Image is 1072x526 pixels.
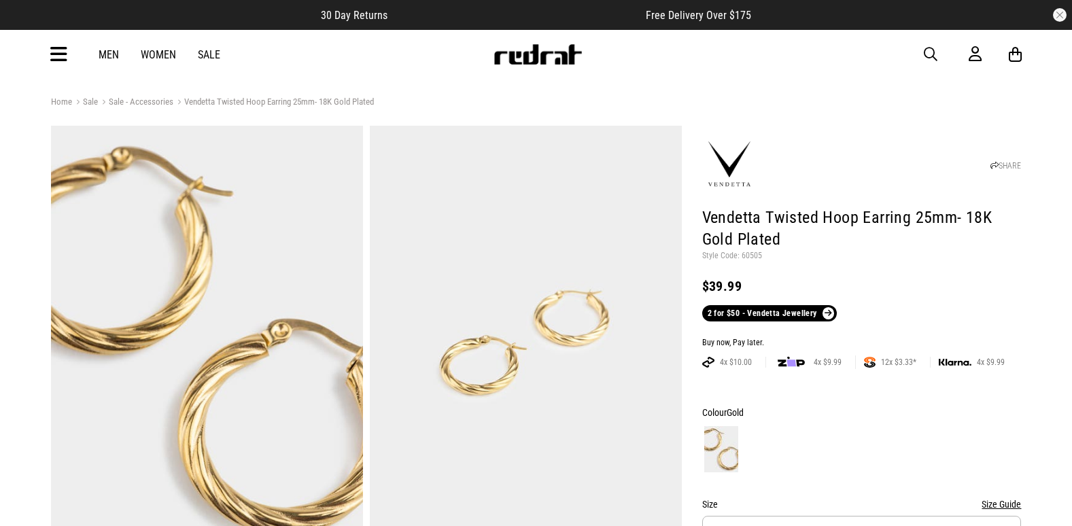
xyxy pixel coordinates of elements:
img: Vendetta [702,137,757,192]
a: Men [99,48,119,61]
span: Gold [727,407,744,418]
a: Vendetta Twisted Hoop Earring 25mm- 18K Gold Plated [173,97,374,109]
div: Colour [702,404,1022,421]
button: Size Guide [982,496,1021,512]
span: 30 Day Returns [321,9,387,22]
span: 4x $9.99 [971,357,1010,368]
a: Sale [72,97,98,109]
div: Buy now, Pay later. [702,338,1022,349]
h1: Vendetta Twisted Hoop Earring 25mm- 18K Gold Plated [702,207,1022,251]
a: 2 for $50 - Vendetta Jewellery [702,305,837,321]
a: Sale - Accessories [98,97,173,109]
span: 4x $9.99 [808,357,847,368]
iframe: Customer reviews powered by Trustpilot [415,8,619,22]
p: Style Code: 60505 [702,251,1022,262]
span: 12x $3.33* [876,357,922,368]
div: Size [702,496,1022,512]
img: KLARNA [939,359,971,366]
img: zip [778,355,805,369]
img: Redrat logo [493,44,583,65]
a: Women [141,48,176,61]
span: Free Delivery Over $175 [646,9,751,22]
a: Home [51,97,72,107]
img: AFTERPAY [702,357,714,368]
span: 4x $10.00 [714,357,757,368]
a: Sale [198,48,220,61]
div: $39.99 [702,278,1022,294]
img: SPLITPAY [864,357,876,368]
a: SHARE [990,161,1021,171]
img: Gold [704,426,738,472]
